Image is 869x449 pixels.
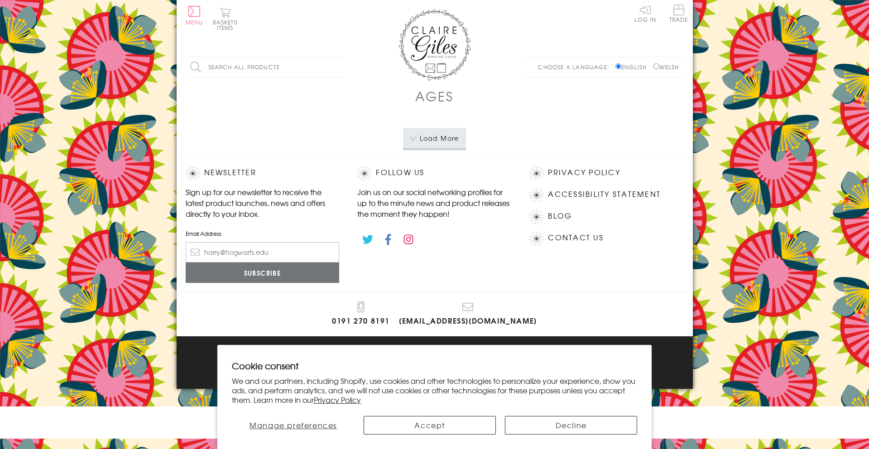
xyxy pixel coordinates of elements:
a: Trade [669,5,688,24]
label: English [615,63,651,71]
a: 0191 270 8191 [332,301,390,327]
p: Join us on our social networking profiles for up to the minute news and product releases the mome... [357,186,511,219]
p: Choose a language: [538,63,614,71]
input: Welsh [653,63,659,69]
span: Menu [186,18,203,26]
button: Decline [505,416,637,435]
input: English [615,63,621,69]
span: Manage preferences [250,420,337,430]
a: Log In [634,5,656,22]
input: Subscribe [186,263,340,283]
a: [EMAIL_ADDRESS][DOMAIN_NAME] [399,301,537,327]
button: Basket0 items [213,7,238,30]
p: © 2025 . [186,366,684,374]
p: We and our partners, including Shopify, use cookies and other technologies to personalize your ex... [232,376,638,404]
a: Privacy Policy [314,394,361,405]
a: Privacy Policy [548,167,620,179]
h2: Newsletter [186,167,340,180]
a: Accessibility Statement [548,188,661,201]
p: Sign up for our newsletter to receive the latest product launches, news and offers directly to yo... [186,186,340,219]
span: 0 items [217,18,238,32]
input: Search [335,57,344,77]
h2: Cookie consent [232,359,638,372]
label: Email Address [186,229,340,238]
button: Menu [186,6,203,25]
input: Search all products [186,57,344,77]
a: Blog [548,210,572,222]
button: Manage preferences [232,416,355,435]
img: Claire Giles Greetings Cards [398,9,471,81]
span: Trade [669,5,688,22]
input: harry@hogwarts.edu [186,242,340,263]
h1: AGES [415,87,453,105]
label: Welsh [653,63,679,71]
button: Accept [364,416,496,435]
button: Load More [403,128,466,148]
a: Contact Us [548,232,603,244]
h2: Follow Us [357,167,511,180]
